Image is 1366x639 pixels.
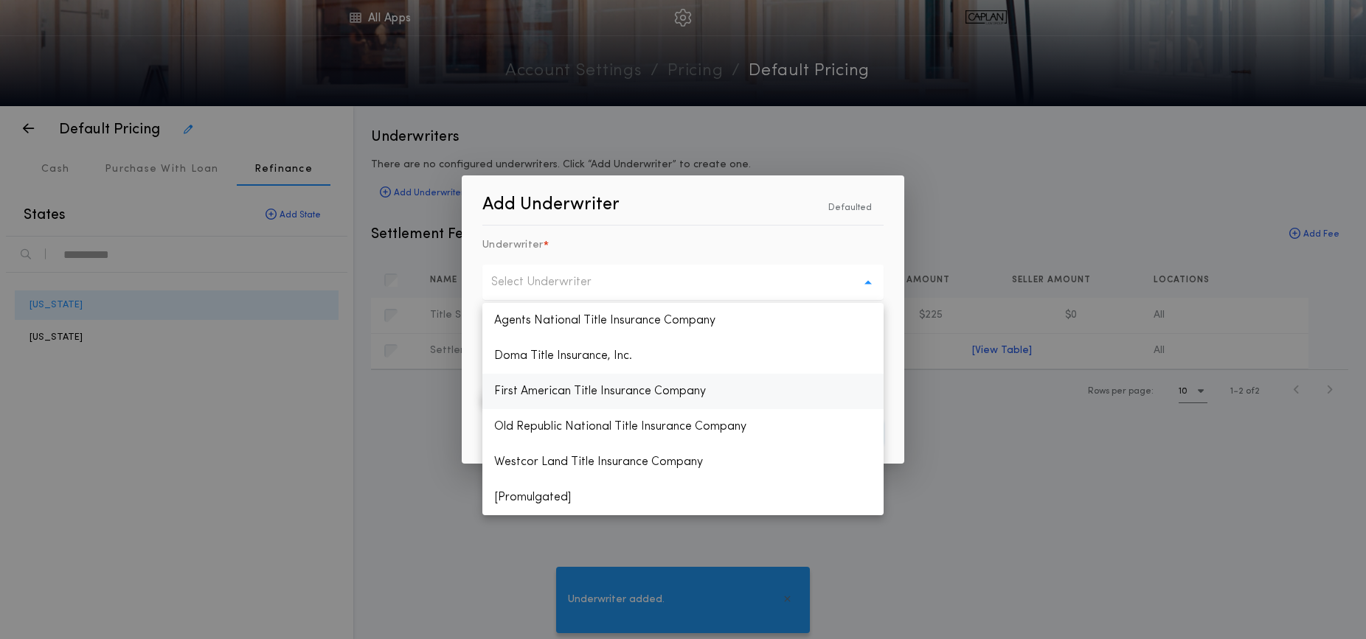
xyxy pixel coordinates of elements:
[482,374,884,409] p: First American Title Insurance Company
[482,303,884,338] p: Agents National Title Insurance Company
[482,338,884,374] p: Doma Title Insurance, Inc.
[491,273,615,291] p: Select Underwriter
[482,480,884,515] p: [Promulgated]
[819,193,881,223] p: Defaulted
[482,265,884,300] button: Select Underwriter
[482,444,884,480] p: Westcor Land Title Insurance Company
[482,238,544,253] p: Underwriter
[482,409,884,444] p: Old Republic National Title Insurance Company
[482,193,884,224] p: Add Underwriter
[482,303,884,515] ul: Select Underwriter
